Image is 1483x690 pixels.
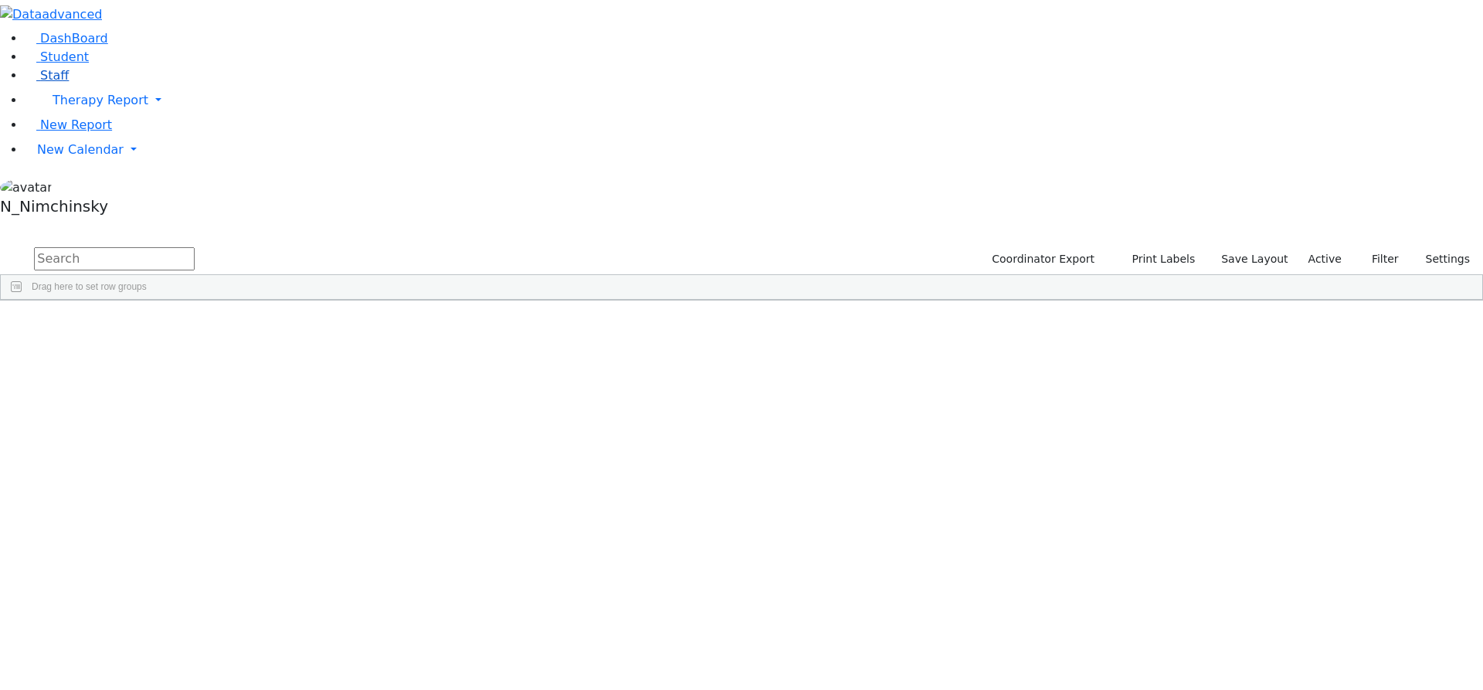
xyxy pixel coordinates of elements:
span: Drag here to set row groups [32,281,147,292]
span: New Calendar [37,142,124,157]
button: Coordinator Export [982,247,1101,271]
a: Student [25,49,89,64]
a: New Calendar [25,134,1483,165]
span: Staff [40,68,69,83]
button: Save Layout [1214,247,1295,271]
button: Settings [1406,247,1477,271]
span: DashBoard [40,31,108,46]
button: Filter [1352,247,1406,271]
label: Active [1301,247,1349,271]
button: Print Labels [1114,247,1202,271]
a: Therapy Report [25,85,1483,116]
span: Therapy Report [53,93,148,107]
span: New Report [40,117,112,132]
input: Search [34,247,195,270]
a: New Report [25,117,112,132]
a: DashBoard [25,31,108,46]
a: Staff [25,68,69,83]
span: Student [40,49,89,64]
